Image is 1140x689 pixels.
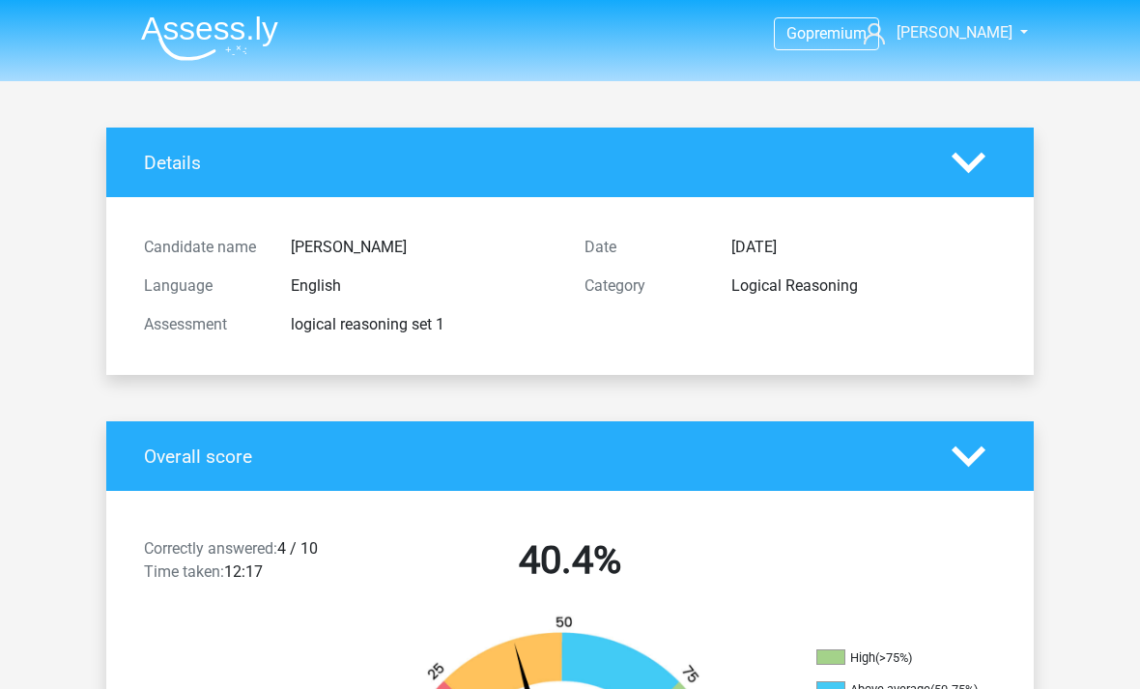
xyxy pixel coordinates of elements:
[364,537,776,584] h2: 40.4%
[129,313,276,336] div: Assessment
[276,313,570,336] div: logical reasoning set 1
[786,24,806,43] span: Go
[875,650,912,665] div: (>75%)
[570,274,717,298] div: Category
[775,20,878,46] a: Gopremium
[144,539,277,558] span: Correctly answered:
[897,23,1012,42] span: [PERSON_NAME]
[806,24,867,43] span: premium
[717,236,1011,259] div: [DATE]
[570,236,717,259] div: Date
[144,445,923,468] h4: Overall score
[144,562,224,581] span: Time taken:
[129,236,276,259] div: Candidate name
[144,152,923,174] h4: Details
[816,649,1010,667] li: High
[717,274,1011,298] div: Logical Reasoning
[129,274,276,298] div: Language
[129,537,350,591] div: 4 / 10 12:17
[141,15,278,61] img: Assessly
[856,21,1014,44] a: [PERSON_NAME]
[276,274,570,298] div: English
[276,236,570,259] div: [PERSON_NAME]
